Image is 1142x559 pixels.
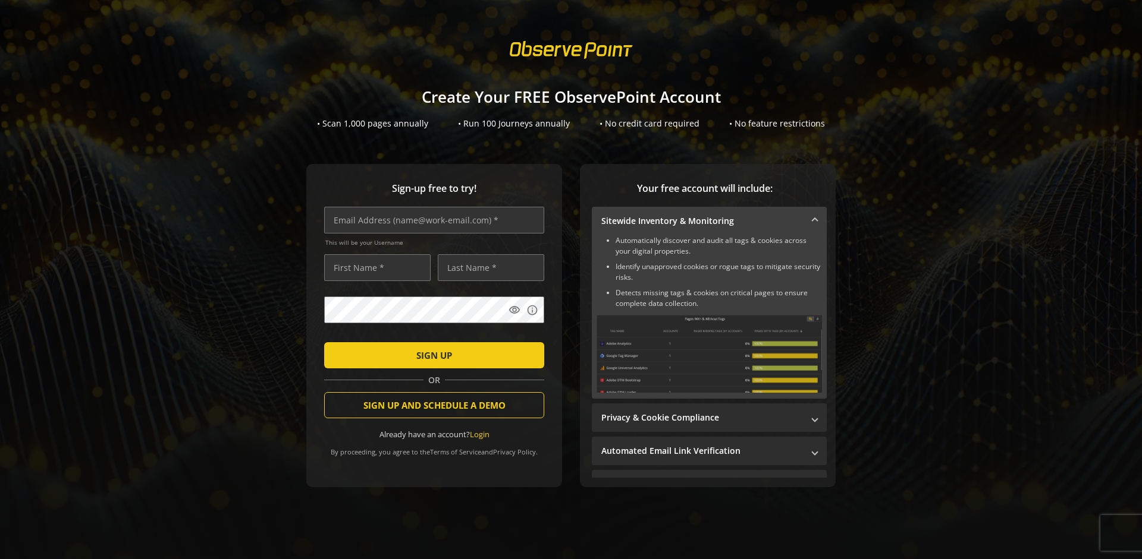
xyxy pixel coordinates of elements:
[493,447,536,456] a: Privacy Policy
[324,254,431,281] input: First Name *
[509,304,520,316] mat-icon: visibility
[592,235,827,399] div: Sitewide Inventory & Monitoring
[324,207,544,233] input: Email Address (name@work-email.com) *
[470,429,490,440] a: Login
[317,118,428,130] div: • Scan 1,000 pages annually
[438,254,544,281] input: Last Name *
[601,215,803,227] mat-panel-title: Sitewide Inventory & Monitoring
[601,412,803,424] mat-panel-title: Privacy & Cookie Compliance
[600,118,699,130] div: • No credit card required
[324,429,544,440] div: Already have an account?
[416,345,452,366] span: SIGN UP
[592,182,818,195] span: Your free account will include:
[324,342,544,368] button: SIGN UP
[729,118,825,130] div: • No feature restrictions
[324,440,544,456] div: By proceeding, you agree to the and .
[592,437,827,465] mat-expansion-panel-header: Automated Email Link Verification
[458,118,570,130] div: • Run 100 Journeys annually
[324,182,544,195] span: Sign-up free to try!
[616,235,822,257] li: Automatically discover and audit all tags & cookies across your digital properties.
[616,288,822,309] li: Detects missing tags & cookies on critical pages to ensure complete data collection.
[592,207,827,235] mat-expansion-panel-header: Sitewide Inventory & Monitoring
[526,304,538,316] mat-icon: info
[423,374,445,386] span: OR
[592,470,827,498] mat-expansion-panel-header: Performance Monitoring with Web Vitals
[592,403,827,432] mat-expansion-panel-header: Privacy & Cookie Compliance
[597,315,822,393] img: Sitewide Inventory & Monitoring
[601,445,803,457] mat-panel-title: Automated Email Link Verification
[430,447,481,456] a: Terms of Service
[325,238,544,247] span: This will be your Username
[324,392,544,418] button: SIGN UP AND SCHEDULE A DEMO
[616,261,822,283] li: Identify unapproved cookies or rogue tags to mitigate security risks.
[363,394,506,416] span: SIGN UP AND SCHEDULE A DEMO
